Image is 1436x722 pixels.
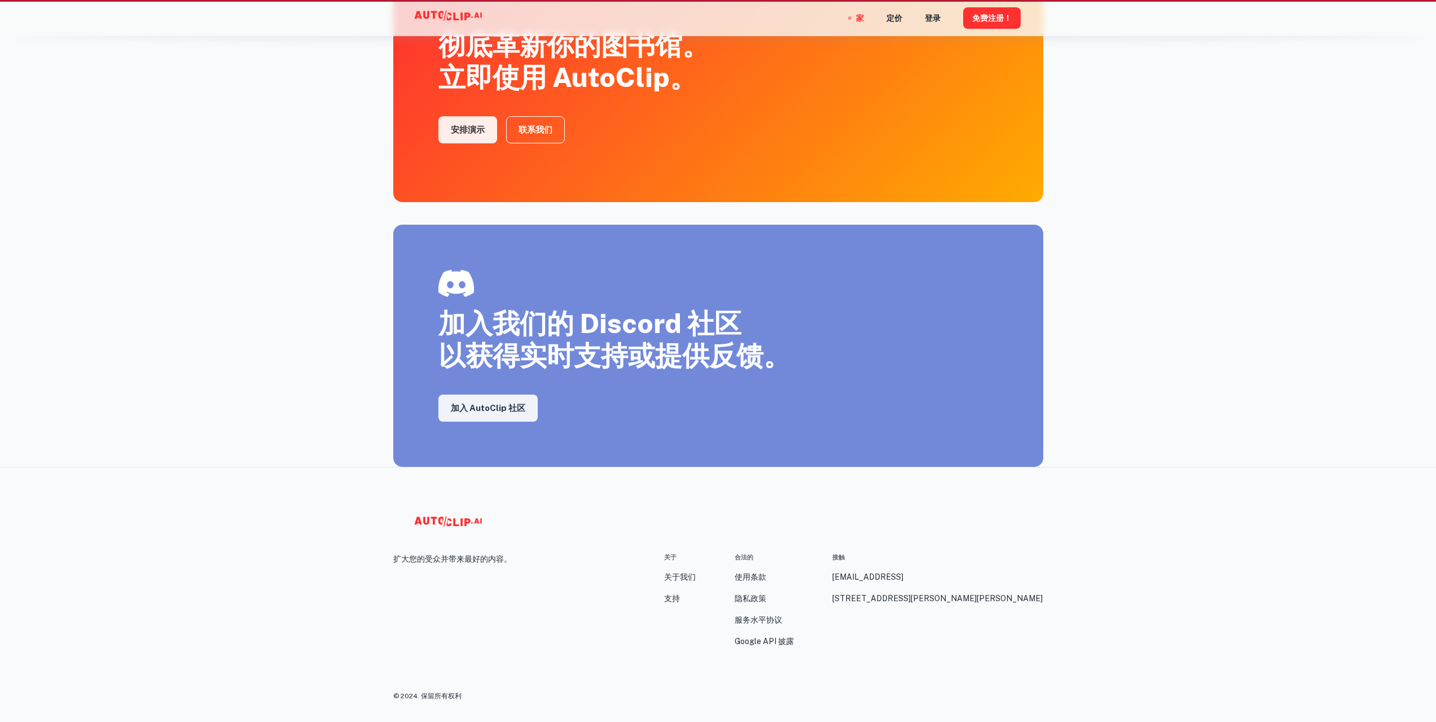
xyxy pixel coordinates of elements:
a: 联系我们 [506,116,565,143]
a: 使用条款 [735,571,766,583]
a: 支持 [664,592,680,605]
img: discord.png [438,270,474,297]
a: 加入 AutoClip 社区 [438,395,538,422]
font: 扩大您的受众并带来最好的内容。 [393,554,512,563]
font: 隐私政策 [735,594,766,603]
a: 安排演示 [438,116,497,143]
font: 加入我们的 Discord 社区 [438,307,741,339]
a: 服务水平协议 [735,614,782,626]
font: [STREET_ADDRESS][PERSON_NAME][PERSON_NAME] [832,594,1043,603]
button: 免费注册！ [963,7,1021,28]
font: 服务水平协议 [735,615,782,624]
font: 彻底革新你的图书馆。 [438,29,709,61]
font: 支持 [664,594,680,603]
a: [STREET_ADDRESS][PERSON_NAME][PERSON_NAME] [832,592,1043,605]
a: 隐私政策 [735,592,766,605]
font: 加入 AutoClip 社区 [451,404,525,413]
font: 立即使​​用 AutoClip。 [438,61,697,93]
a: Google API 披露 [735,635,794,647]
font: 关于我们 [664,572,696,581]
font: 关于 [664,554,677,561]
a: [EMAIL_ADDRESS] [832,571,903,583]
font: 安排演示 [451,125,485,134]
font: 合法的 [735,554,753,561]
font: 联系我们 [519,125,552,134]
a: 关于我们 [664,571,696,583]
font: 定价 [886,14,902,23]
font: Google API 披露 [735,637,794,646]
font: 免费注册！ [972,14,1012,23]
font: [EMAIL_ADDRESS] [832,572,903,581]
font: © 2024. 保留所有权利 [393,692,462,700]
font: 家 [856,14,864,23]
font: 使用条款 [735,572,766,581]
font: 以获得实时支持或提供反馈。 [438,339,791,371]
font: 接触 [832,554,845,561]
font: 登录 [925,14,941,23]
